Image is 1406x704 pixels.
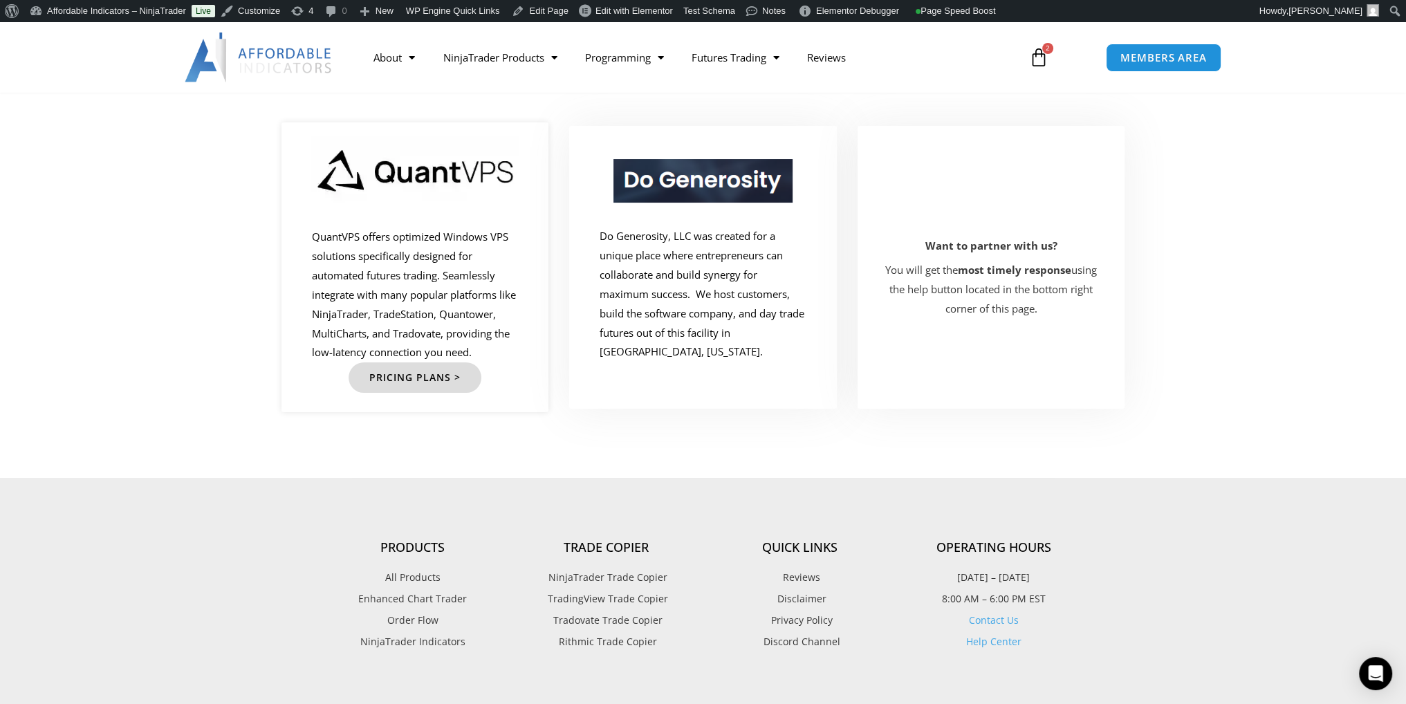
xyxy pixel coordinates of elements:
[387,611,438,629] span: Order Flow
[703,540,897,555] h4: Quick Links
[358,590,467,608] span: Enhanced Chart Trader
[760,633,840,651] span: Discord Channel
[360,41,429,73] a: About
[1288,6,1362,16] span: [PERSON_NAME]
[429,41,571,73] a: NinjaTrader Products
[311,136,519,210] img: QuantVPS-Logo | Affordable Indicators – NinjaTrader
[1008,37,1069,77] a: 2
[360,41,1012,73] nav: Menu
[897,568,1091,586] p: [DATE] – [DATE]
[768,611,833,629] span: Privacy Policy
[1120,53,1207,63] span: MEMBERS AREA
[897,540,1091,555] h4: Operating Hours
[510,568,703,586] a: NinjaTrader Trade Copier
[774,590,826,608] span: Disclaimer
[595,6,673,16] span: Edit with Elementor
[192,5,215,17] a: Live
[510,633,703,651] a: Rithmic Trade Copier
[1042,43,1053,54] span: 2
[385,568,441,586] span: All Products
[600,227,806,362] p: Do Generosity, LLC was created for a unique place where entrepreneurs can collaborate and build s...
[703,611,897,629] a: Privacy Policy
[966,635,1021,648] a: Help Center
[316,540,510,555] h4: Products
[555,633,657,651] span: Rithmic Trade Copier
[958,263,1071,277] strong: most timely response
[510,611,703,629] a: Tradovate Trade Copier
[703,633,897,651] a: Discord Channel
[969,613,1019,627] a: Contact Us
[897,590,1091,608] p: 8:00 AM – 6:00 PM EST
[1359,657,1392,690] div: Open Intercom Messenger
[677,41,793,73] a: Futures Trading
[779,568,820,586] span: Reviews
[316,633,510,651] a: NinjaTrader Indicators
[793,41,859,73] a: Reviews
[316,568,510,586] a: All Products
[316,611,510,629] a: Order Flow
[880,261,1102,319] p: You will get the using the help button located in the bottom right corner of this page.
[510,590,703,608] a: TradingView Trade Copier
[613,159,793,203] img: Picture1 | Affordable Indicators – NinjaTrader
[510,540,703,555] h4: Trade Copier
[1106,44,1221,72] a: MEMBERS AREA
[349,362,481,393] a: Pricing Plans >
[544,590,668,608] span: TradingView Trade Copier
[703,568,897,586] a: Reviews
[369,373,461,382] span: Pricing Plans >
[316,590,510,608] a: Enhanced Chart Trader
[312,228,519,362] p: QuantVPS offers optimized Windows VPS solutions specifically designed for automated futures tradi...
[545,568,667,586] span: NinjaTrader Trade Copier
[550,611,663,629] span: Tradovate Trade Copier
[925,239,1057,252] b: Want to partner with us?
[571,41,677,73] a: Programming
[185,33,333,82] img: LogoAI | Affordable Indicators – NinjaTrader
[360,633,465,651] span: NinjaTrader Indicators
[703,590,897,608] a: Disclaimer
